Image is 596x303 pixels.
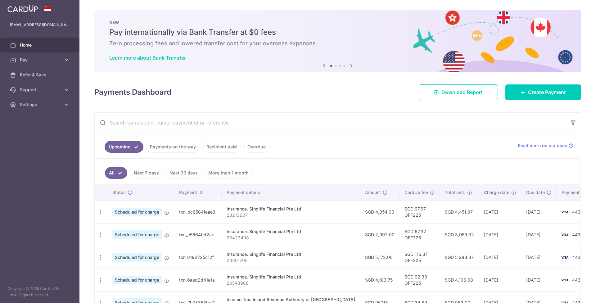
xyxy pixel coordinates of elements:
[227,296,355,303] div: Income Tax. Inland Revenue Authority of [GEOGRAPHIC_DATA]
[109,40,566,47] h6: Zero processing fees and lowered transfer cost for your overseas expenses
[94,87,171,98] h4: Payments Dashboard
[112,230,162,239] span: Scheduled for charge
[572,255,583,260] span: 4439
[174,269,222,291] td: txn_6aed2d41e1a
[521,223,557,246] td: [DATE]
[130,167,163,179] a: Next 7 days
[479,201,521,223] td: [DATE]
[365,189,381,196] span: Amount
[109,20,566,25] p: NEW
[419,84,498,100] a: Download Report
[10,22,70,28] p: [EMAIL_ADDRESS][DOMAIN_NAME]
[404,189,428,196] span: CardUp fee
[227,206,355,212] div: Insurance. Singlife Financial Pte Ltd
[227,251,355,257] div: Insurance. Singlife Financial Pte Ltd
[105,167,127,179] a: All
[20,72,61,78] span: Refer & Save
[112,189,126,196] span: Status
[400,223,440,246] td: SGD 67.32 OFF225
[518,142,573,149] a: Read more on statuses
[105,141,143,153] a: Upcoming
[174,246,222,269] td: txn_6192725c12f
[440,246,479,269] td: SGD 5,288.37
[558,254,571,261] img: Bank Card
[572,277,583,283] span: 4439
[112,253,162,262] span: Scheduled for charge
[440,201,479,223] td: SGD 4,451.97
[521,269,557,291] td: [DATE]
[112,276,162,284] span: Scheduled for charge
[518,142,567,149] span: Read more on statuses
[174,201,222,223] td: txn_bc6584feae3
[440,269,479,291] td: SGD 4,196.08
[174,223,222,246] td: txn_c5664fef2ac
[558,276,571,284] img: Bank Card
[445,189,465,196] span: Total amt.
[558,231,571,238] img: Bank Card
[222,184,360,201] th: Payment details
[360,223,400,246] td: SGD 2,992.00
[94,10,581,72] img: Bank transfer banner
[572,232,583,237] span: 4439
[243,141,270,153] a: Overdue
[440,223,479,246] td: SGD 3,059.32
[227,212,355,218] p: 23213607
[528,88,566,96] span: Create Payment
[202,141,241,153] a: Recipient paid
[227,228,355,235] div: Insurance. Singlife Financial Pte Ltd
[526,189,545,196] span: Due date
[558,208,571,216] img: Bank Card
[441,88,483,96] span: Download Report
[479,246,521,269] td: [DATE]
[479,223,521,246] td: [DATE]
[95,113,566,133] input: Search by recipient name, payment id or reference
[174,184,222,201] th: Payment ID
[227,235,355,241] p: 20423498
[360,201,400,223] td: SGD 4,354.00
[227,257,355,264] p: 23301705
[484,189,509,196] span: Charge date
[400,246,440,269] td: SGD 116.37 OFF225
[109,55,186,61] a: Learn more about Bank Transfer
[112,208,162,216] span: Scheduled for charge
[521,201,557,223] td: [DATE]
[572,209,583,215] span: 4439
[227,280,355,286] p: 20543986
[165,167,202,179] a: Next 30 days
[505,84,581,100] a: Create Payment
[227,274,355,280] div: Insurance. Singlife Financial Pte Ltd
[521,246,557,269] td: [DATE]
[20,87,61,93] span: Support
[360,246,400,269] td: SGD 5,172.00
[20,57,61,63] span: Pay
[400,201,440,223] td: SGD 97.97 OFF225
[146,141,200,153] a: Payments on the way
[7,5,38,12] img: CardUp
[479,269,521,291] td: [DATE]
[20,42,61,48] span: Home
[360,269,400,291] td: SGD 4,103.75
[204,167,253,179] a: More than 1 month
[20,102,61,108] span: Settings
[400,269,440,291] td: SGD 92.33 OFF225
[109,27,566,37] h5: Pay internationally via Bank Transfer at $0 fees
